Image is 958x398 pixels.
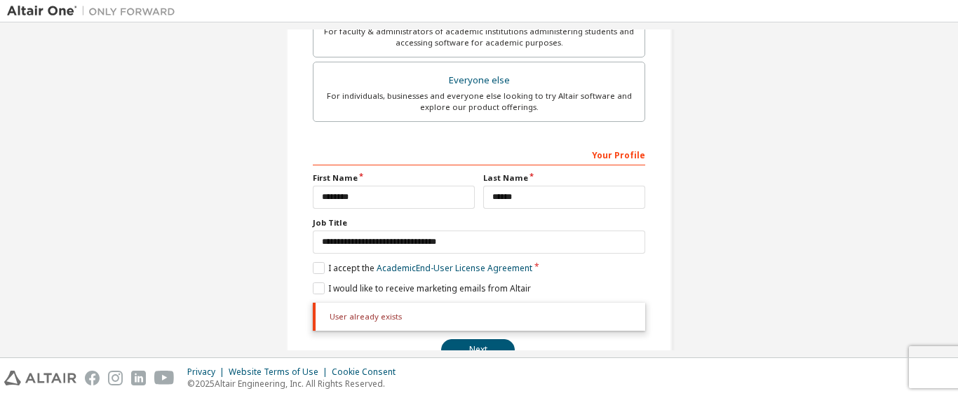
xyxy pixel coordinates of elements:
[4,371,76,385] img: altair_logo.svg
[187,378,404,390] p: © 2025 Altair Engineering, Inc. All Rights Reserved.
[322,26,636,48] div: For faculty & administrators of academic institutions administering students and accessing softwa...
[322,90,636,113] div: For individuals, businesses and everyone else looking to try Altair software and explore our prod...
[332,366,404,378] div: Cookie Consent
[377,262,532,274] a: Academic End-User License Agreement
[313,282,531,294] label: I would like to receive marketing emails from Altair
[313,262,532,274] label: I accept the
[7,4,182,18] img: Altair One
[154,371,175,385] img: youtube.svg
[322,71,636,90] div: Everyone else
[85,371,100,385] img: facebook.svg
[313,172,475,184] label: First Name
[313,143,645,165] div: Your Profile
[483,172,645,184] label: Last Name
[313,217,645,228] label: Job Title
[187,366,229,378] div: Privacy
[229,366,332,378] div: Website Terms of Use
[441,339,515,360] button: Next
[313,303,645,331] div: User already exists
[131,371,146,385] img: linkedin.svg
[108,371,123,385] img: instagram.svg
